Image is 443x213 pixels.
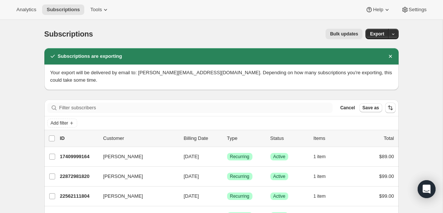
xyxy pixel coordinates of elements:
[230,154,249,160] span: Recurring
[16,7,36,13] span: Analytics
[230,173,249,179] span: Recurring
[397,4,431,15] button: Settings
[379,193,394,199] span: $99.00
[385,51,396,62] button: Dismiss notification
[270,135,308,142] p: Status
[60,173,97,180] p: 22872981820
[337,103,358,112] button: Cancel
[418,180,436,198] div: Open Intercom Messenger
[42,4,84,15] button: Subscriptions
[314,135,351,142] div: Items
[184,193,199,199] span: [DATE]
[314,151,334,162] button: 1 item
[60,192,97,200] p: 22562111804
[340,105,355,111] span: Cancel
[103,135,178,142] p: Customer
[314,173,326,179] span: 1 item
[99,151,173,163] button: [PERSON_NAME]
[373,7,383,13] span: Help
[99,170,173,182] button: [PERSON_NAME]
[103,192,143,200] span: [PERSON_NAME]
[99,190,173,202] button: [PERSON_NAME]
[362,105,379,111] span: Save as
[330,31,358,37] span: Bulk updates
[47,119,77,128] button: Add filter
[103,173,143,180] span: [PERSON_NAME]
[409,7,427,13] span: Settings
[59,103,333,113] input: Filter subscribers
[326,29,362,39] button: Bulk updates
[50,70,392,83] span: Your export will be delivered by email to: [PERSON_NAME][EMAIL_ADDRESS][DOMAIN_NAME]. Depending o...
[103,153,143,160] span: [PERSON_NAME]
[385,103,396,113] button: Sort the results
[361,4,395,15] button: Help
[379,154,394,159] span: $89.00
[273,173,286,179] span: Active
[184,154,199,159] span: [DATE]
[90,7,102,13] span: Tools
[184,173,199,179] span: [DATE]
[227,135,264,142] div: Type
[273,154,286,160] span: Active
[365,29,389,39] button: Export
[314,154,326,160] span: 1 item
[379,173,394,179] span: $99.00
[60,135,97,142] p: ID
[60,171,394,182] div: 22872981820[PERSON_NAME][DATE]SuccessRecurringSuccessActive1 item$99.00
[384,135,394,142] p: Total
[86,4,114,15] button: Tools
[230,193,249,199] span: Recurring
[44,30,93,38] span: Subscriptions
[60,135,394,142] div: IDCustomerBilling DateTypeStatusItemsTotal
[47,7,80,13] span: Subscriptions
[58,53,122,60] h2: Subscriptions are exporting
[314,191,334,201] button: 1 item
[60,153,97,160] p: 17409999164
[184,135,221,142] p: Billing Date
[359,103,382,112] button: Save as
[314,171,334,182] button: 1 item
[60,151,394,162] div: 17409999164[PERSON_NAME][DATE]SuccessRecurringSuccessActive1 item$89.00
[370,31,384,37] span: Export
[314,193,326,199] span: 1 item
[273,193,286,199] span: Active
[12,4,41,15] button: Analytics
[60,191,394,201] div: 22562111804[PERSON_NAME][DATE]SuccessRecurringSuccessActive1 item$99.00
[51,120,68,126] span: Add filter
